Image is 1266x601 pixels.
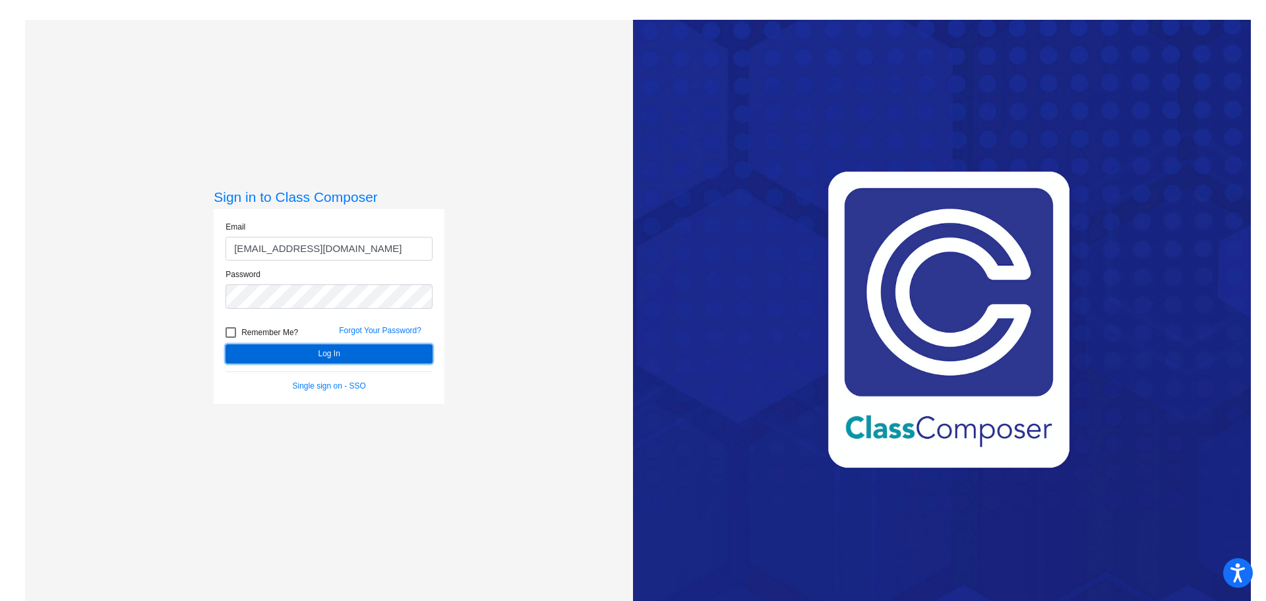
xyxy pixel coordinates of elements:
[241,325,298,340] span: Remember Me?
[226,221,245,233] label: Email
[226,344,433,364] button: Log In
[226,269,260,280] label: Password
[293,381,366,391] a: Single sign on - SSO
[214,189,444,205] h3: Sign in to Class Composer
[339,326,421,335] a: Forgot Your Password?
